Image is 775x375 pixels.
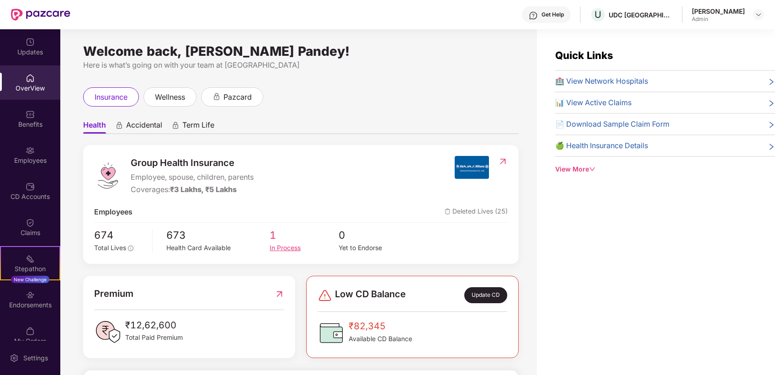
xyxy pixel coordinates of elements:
[115,121,123,129] div: animation
[692,7,745,16] div: [PERSON_NAME]
[182,120,214,134] span: Term Life
[26,182,35,191] img: svg+xml;base64,PHN2ZyBpZD0iQ0RfQWNjb3VudHMiIGRhdGEtbmFtZT0iQ0QgQWNjb3VudHMiIHhtbG5zPSJodHRwOi8vd3...
[555,118,669,130] span: 📄 Download Sample Claim Form
[26,327,35,336] img: svg+xml;base64,PHN2ZyBpZD0iTXlfT3JkZXJzIiBkYXRhLW5hbWU9Ik15IE9yZGVycyIgeG1sbnM9Imh0dHA6Ly93d3cudz...
[589,166,595,172] span: down
[541,11,564,18] div: Get Help
[83,59,519,71] div: Here is what’s going on with your team at [GEOGRAPHIC_DATA]
[529,11,538,20] img: svg+xml;base64,PHN2ZyBpZD0iSGVscC0zMngzMiIgeG1sbnM9Imh0dHA6Ly93d3cudzMub3JnLzIwMDAvc3ZnIiB3aWR0aD...
[26,146,35,155] img: svg+xml;base64,PHN2ZyBpZD0iRW1wbG95ZWVzIiB4bWxucz0iaHR0cDovL3d3dy53My5vcmcvMjAwMC9zdmciIHdpZHRoPS...
[318,288,332,303] img: svg+xml;base64,PHN2ZyBpZD0iRGFuZ2VyLTMyeDMyIiB4bWxucz0iaHR0cDovL3d3dy53My5vcmcvMjAwMC9zdmciIHdpZH...
[94,244,126,252] span: Total Lives
[26,254,35,263] img: svg+xml;base64,PHN2ZyB4bWxucz0iaHR0cDovL3d3dy53My5vcmcvMjAwMC9zdmciIHdpZHRoPSIyMSIgaGVpZ2h0PSIyMC...
[498,157,508,166] img: RedirectIcon
[26,290,35,300] img: svg+xml;base64,PHN2ZyBpZD0iRW5kb3JzZW1lbnRzIiB4bWxucz0iaHR0cDovL3d3dy53My5vcmcvMjAwMC9zdmciIHdpZH...
[26,110,35,119] img: svg+xml;base64,PHN2ZyBpZD0iQmVuZWZpdHMiIHhtbG5zPSJodHRwOi8vd3d3LnczLm9yZy8yMDAwL3N2ZyIgd2lkdGg9Ij...
[555,164,775,174] div: View More
[128,246,133,251] span: info-circle
[768,77,775,87] span: right
[21,354,51,363] div: Settings
[95,91,127,103] span: insurance
[166,243,270,253] div: Health Card Available
[94,206,133,218] span: Employees
[94,227,146,243] span: 674
[318,319,345,347] img: CDBalanceIcon
[595,9,601,20] span: U
[11,9,70,21] img: New Pazcare Logo
[212,92,221,101] div: animation
[555,49,613,61] span: Quick Links
[335,287,406,303] span: Low CD Balance
[131,184,254,195] div: Coverages:
[125,318,183,332] span: ₹12,62,600
[26,218,35,227] img: svg+xml;base64,PHN2ZyBpZD0iQ2xhaW0iIHhtbG5zPSJodHRwOi8vd3d3LnczLm9yZy8yMDAwL3N2ZyIgd2lkdGg9IjIwIi...
[768,99,775,108] span: right
[755,11,762,18] img: svg+xml;base64,PHN2ZyBpZD0iRHJvcGRvd24tMzJ4MzIiIHhtbG5zPSJodHRwOi8vd3d3LnczLm9yZy8yMDAwL3N2ZyIgd2...
[768,142,775,151] span: right
[131,156,254,170] span: Group Health Insurance
[83,48,519,55] div: Welcome back, [PERSON_NAME] Pandey!
[445,209,451,214] img: deleteIcon
[270,227,339,243] span: 1
[155,91,185,103] span: wellness
[339,243,408,253] div: Yet to Endorse
[125,332,183,343] span: Total Paid Premium
[555,75,648,87] span: 🏥 View Network Hospitals
[768,120,775,130] span: right
[171,121,180,129] div: animation
[445,206,508,218] span: Deleted Lives (25)
[1,264,59,273] div: Stepathon
[94,162,122,189] img: logo
[464,287,507,303] div: Update CD
[339,227,408,243] span: 0
[170,185,237,194] span: ₹3 Lakhs, ₹5 Lakhs
[126,120,162,134] span: Accidental
[10,354,19,363] img: svg+xml;base64,PHN2ZyBpZD0iU2V0dGluZy0yMHgyMCIgeG1sbnM9Imh0dHA6Ly93d3cudzMub3JnLzIwMDAvc3ZnIiB3aW...
[349,334,412,344] span: Available CD Balance
[26,37,35,47] img: svg+xml;base64,PHN2ZyBpZD0iVXBkYXRlZCIgeG1sbnM9Imh0dHA6Ly93d3cudzMub3JnLzIwMDAvc3ZnIiB3aWR0aD0iMj...
[349,319,412,333] span: ₹82,345
[275,287,284,301] img: RedirectIcon
[692,16,745,23] div: Admin
[609,11,673,19] div: UDC [GEOGRAPHIC_DATA]
[11,276,49,283] div: New Challenge
[270,243,339,253] div: In Process
[555,97,632,108] span: 📊 View Active Claims
[166,227,270,243] span: 673
[83,120,106,134] span: Health
[94,287,133,301] span: Premium
[555,140,648,151] span: 🍏 Health Insurance Details
[94,318,122,346] img: PaidPremiumIcon
[26,74,35,83] img: svg+xml;base64,PHN2ZyBpZD0iSG9tZSIgeG1sbnM9Imh0dHA6Ly93d3cudzMub3JnLzIwMDAvc3ZnIiB3aWR0aD0iMjAiIG...
[131,171,254,183] span: Employee, spouse, children, parents
[223,91,252,103] span: pazcard
[455,156,489,179] img: insurerIcon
